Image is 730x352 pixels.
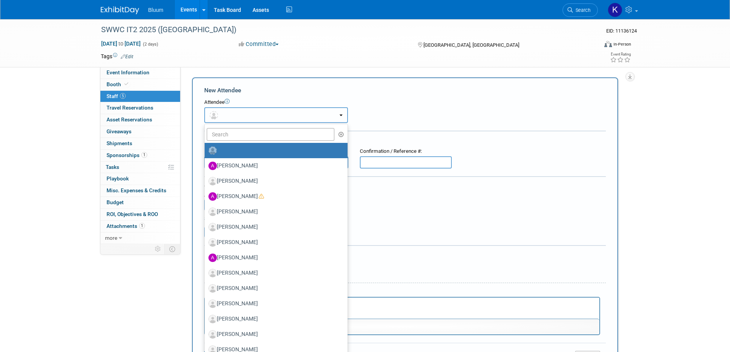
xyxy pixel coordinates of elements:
[107,187,166,193] span: Misc. Expenses & Credits
[208,146,217,155] img: Unassigned-User-Icon.png
[208,328,340,341] label: [PERSON_NAME]
[205,298,599,319] iframe: Rich Text Area
[208,238,217,247] img: Associate-Profile-5.png
[208,190,340,203] label: [PERSON_NAME]
[204,251,606,259] div: Misc. Attachments & Notes
[120,93,126,99] span: 5
[101,52,133,60] td: Tags
[423,42,519,48] span: [GEOGRAPHIC_DATA], [GEOGRAPHIC_DATA]
[208,192,217,201] img: A.jpg
[151,244,165,254] td: Personalize Event Tab Strip
[101,7,139,14] img: ExhibitDay
[101,40,141,47] span: [DATE] [DATE]
[208,313,340,325] label: [PERSON_NAME]
[604,41,612,47] img: Format-Inperson.png
[204,136,606,144] div: Registration / Ticket Info (optional)
[100,232,180,244] a: more
[208,221,340,233] label: [PERSON_NAME]
[208,206,340,218] label: [PERSON_NAME]
[208,223,217,231] img: Associate-Profile-5.png
[106,164,119,170] span: Tasks
[208,175,340,187] label: [PERSON_NAME]
[208,177,217,185] img: Associate-Profile-5.png
[107,116,152,123] span: Asset Reservations
[100,114,180,126] a: Asset Reservations
[107,223,145,229] span: Attachments
[141,152,147,158] span: 1
[148,7,164,13] span: Bluum
[100,185,180,196] a: Misc. Expenses & Credits
[107,175,129,182] span: Playbook
[208,315,217,323] img: Associate-Profile-5.png
[573,7,591,13] span: Search
[107,211,158,217] span: ROI, Objectives & ROO
[563,3,598,17] a: Search
[100,150,180,161] a: Sponsorships1
[100,162,180,173] a: Tasks
[100,209,180,220] a: ROI, Objectives & ROO
[100,197,180,208] a: Budget
[117,41,125,47] span: to
[360,148,452,155] div: Confirmation / Reference #:
[208,254,217,262] img: A.jpg
[121,54,133,59] a: Edit
[139,223,145,229] span: 1
[208,300,217,308] img: Associate-Profile-5.png
[100,102,180,114] a: Travel Reservations
[100,91,180,102] a: Staff5
[208,252,340,264] label: [PERSON_NAME]
[204,86,606,95] div: New Attendee
[606,28,637,34] span: Event ID: 11136124
[204,99,606,106] div: Attendee
[100,126,180,138] a: Giveaways
[608,3,622,17] img: Kellie Noller
[100,67,180,79] a: Event Information
[208,330,217,339] img: Associate-Profile-5.png
[204,288,600,296] div: Notes
[208,298,340,310] label: [PERSON_NAME]
[100,138,180,149] a: Shipments
[107,105,153,111] span: Travel Reservations
[107,81,130,87] span: Booth
[100,79,180,90] a: Booth
[204,183,606,190] div: Cost:
[553,40,632,51] div: Event Format
[107,199,124,205] span: Budget
[207,128,335,141] input: Search
[208,282,340,295] label: [PERSON_NAME]
[164,244,180,254] td: Toggle Event Tabs
[105,235,117,241] span: more
[98,23,586,37] div: SWWC IT2 2025 ([GEOGRAPHIC_DATA])
[107,93,126,99] span: Staff
[125,82,128,86] i: Booth reservation complete
[613,41,631,47] div: In-Person
[610,52,631,56] div: Event Rating
[208,269,217,277] img: Associate-Profile-5.png
[208,267,340,279] label: [PERSON_NAME]
[142,42,158,47] span: (2 days)
[107,140,132,146] span: Shipments
[208,208,217,216] img: Associate-Profile-5.png
[107,152,147,158] span: Sponsorships
[208,162,217,170] img: A.jpg
[208,236,340,249] label: [PERSON_NAME]
[208,160,340,172] label: [PERSON_NAME]
[208,284,217,293] img: Associate-Profile-5.png
[236,40,282,48] button: Committed
[107,69,149,75] span: Event Information
[100,173,180,185] a: Playbook
[107,128,131,134] span: Giveaways
[100,221,180,232] a: Attachments1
